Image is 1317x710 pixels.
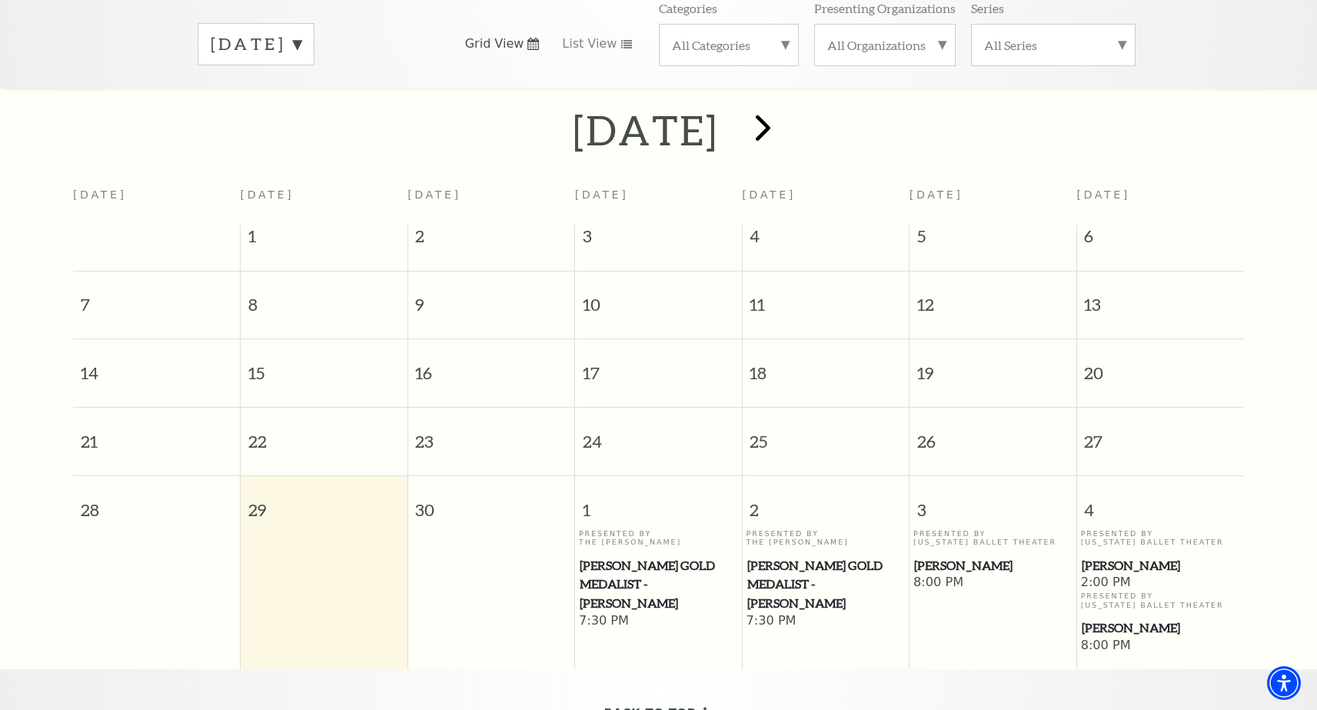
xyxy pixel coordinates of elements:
[910,476,1076,529] span: 3
[1076,188,1130,201] span: [DATE]
[241,339,407,392] span: 15
[1081,592,1241,609] p: Presented By [US_STATE] Ballet Theater
[573,105,718,155] h2: [DATE]
[465,35,524,52] span: Grid View
[1082,618,1240,638] span: [PERSON_NAME]
[408,408,575,461] span: 23
[73,476,240,529] span: 28
[747,529,906,547] p: Presented By The [PERSON_NAME]
[1077,408,1244,461] span: 27
[747,613,906,630] span: 7:30 PM
[241,225,407,255] span: 1
[73,179,241,225] th: [DATE]
[1081,575,1241,592] span: 2:00 PM
[743,408,910,461] span: 25
[241,408,407,461] span: 22
[408,225,575,255] span: 2
[913,575,1073,592] span: 8:00 PM
[1267,666,1301,700] div: Accessibility Menu
[211,32,301,56] label: [DATE]
[1082,556,1240,575] span: [PERSON_NAME]
[575,225,742,255] span: 3
[1081,638,1241,655] span: 8:00 PM
[910,188,963,201] span: [DATE]
[1077,272,1244,325] span: 13
[672,37,786,53] label: All Categories
[747,556,905,613] span: [PERSON_NAME] Gold Medalist - [PERSON_NAME]
[575,339,742,392] span: 17
[562,35,617,52] span: List View
[408,339,575,392] span: 16
[241,476,407,529] span: 29
[73,272,240,325] span: 7
[1077,339,1244,392] span: 20
[73,408,240,461] span: 21
[1077,476,1244,529] span: 4
[575,188,629,201] span: [DATE]
[742,188,796,201] span: [DATE]
[743,225,910,255] span: 4
[408,476,575,529] span: 30
[1077,225,1244,255] span: 6
[910,272,1076,325] span: 12
[743,272,910,325] span: 11
[575,476,742,529] span: 1
[733,103,789,158] button: next
[407,188,461,201] span: [DATE]
[1081,529,1241,547] p: Presented By [US_STATE] Ballet Theater
[910,339,1076,392] span: 19
[580,556,737,613] span: [PERSON_NAME] Gold Medalist - [PERSON_NAME]
[910,408,1076,461] span: 26
[914,556,1072,575] span: [PERSON_NAME]
[743,339,910,392] span: 18
[241,188,294,201] span: [DATE]
[575,272,742,325] span: 10
[575,408,742,461] span: 24
[984,37,1122,53] label: All Series
[241,272,407,325] span: 8
[910,225,1076,255] span: 5
[827,37,943,53] label: All Organizations
[743,476,910,529] span: 2
[579,613,738,630] span: 7:30 PM
[579,529,738,547] p: Presented By The [PERSON_NAME]
[913,529,1073,547] p: Presented By [US_STATE] Ballet Theater
[73,339,240,392] span: 14
[408,272,575,325] span: 9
